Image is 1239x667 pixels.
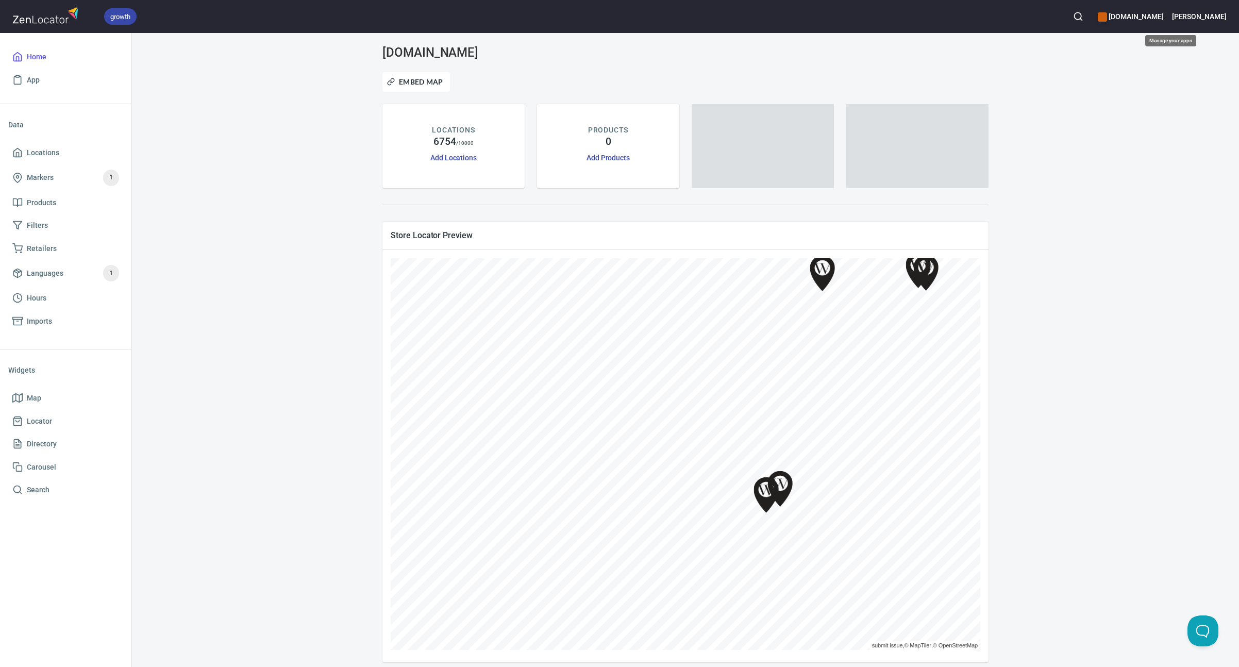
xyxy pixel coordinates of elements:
span: Home [27,51,46,63]
button: Search [1067,5,1090,28]
button: [PERSON_NAME] [1172,5,1227,28]
a: Markers1 [8,164,123,191]
span: Imports [27,315,52,328]
canvas: Map [391,258,980,650]
a: Hours [8,287,123,310]
a: Languages1 [8,260,123,287]
h6: [PERSON_NAME] [1172,11,1227,22]
p: / 10000 [456,139,474,147]
p: LOCATIONS [432,125,475,136]
a: Add Products [587,154,630,162]
a: Locator [8,410,123,433]
span: Carousel [27,461,56,474]
span: App [27,74,40,87]
span: growth [104,11,137,22]
span: Store Locator Preview [391,230,980,241]
div: , , [869,641,980,650]
span: Locations [27,146,59,159]
h4: 6754 [433,136,456,148]
a: Home [8,45,123,69]
span: Locator [27,415,52,428]
a: Products [8,191,123,214]
h3: [DOMAIN_NAME] [382,45,576,60]
span: Languages [27,267,63,280]
span: Map [27,392,41,405]
a: App [8,69,123,92]
a: Imports [8,310,123,333]
div: growth [104,8,137,25]
a: Carousel [8,456,123,479]
a: Map [8,387,123,410]
p: PRODUCTS [588,125,629,136]
a: Add Locations [430,154,477,162]
span: Embed Map [389,76,443,88]
span: Products [27,196,56,209]
span: Hours [27,292,46,305]
a: Retailers [8,237,123,260]
li: Widgets [8,358,123,382]
a: Directory [8,432,123,456]
span: Search [27,483,49,496]
span: Retailers [27,242,57,255]
h4: 0 [606,136,611,148]
span: Filters [27,219,48,232]
a: Locations [8,141,123,164]
li: Data [8,112,123,137]
a: submit issue [872,640,903,651]
button: color-CE600E [1098,12,1107,22]
img: zenlocator [12,4,81,26]
span: 1 [103,172,119,184]
button: Embed Map [382,72,450,92]
h6: [DOMAIN_NAME] [1098,11,1163,22]
span: 1 [103,268,119,279]
a: Filters [8,214,123,237]
span: Directory [27,438,57,451]
span: Markers [27,171,54,184]
a: Search [8,478,123,502]
iframe: Help Scout Beacon - Open [1187,615,1218,646]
